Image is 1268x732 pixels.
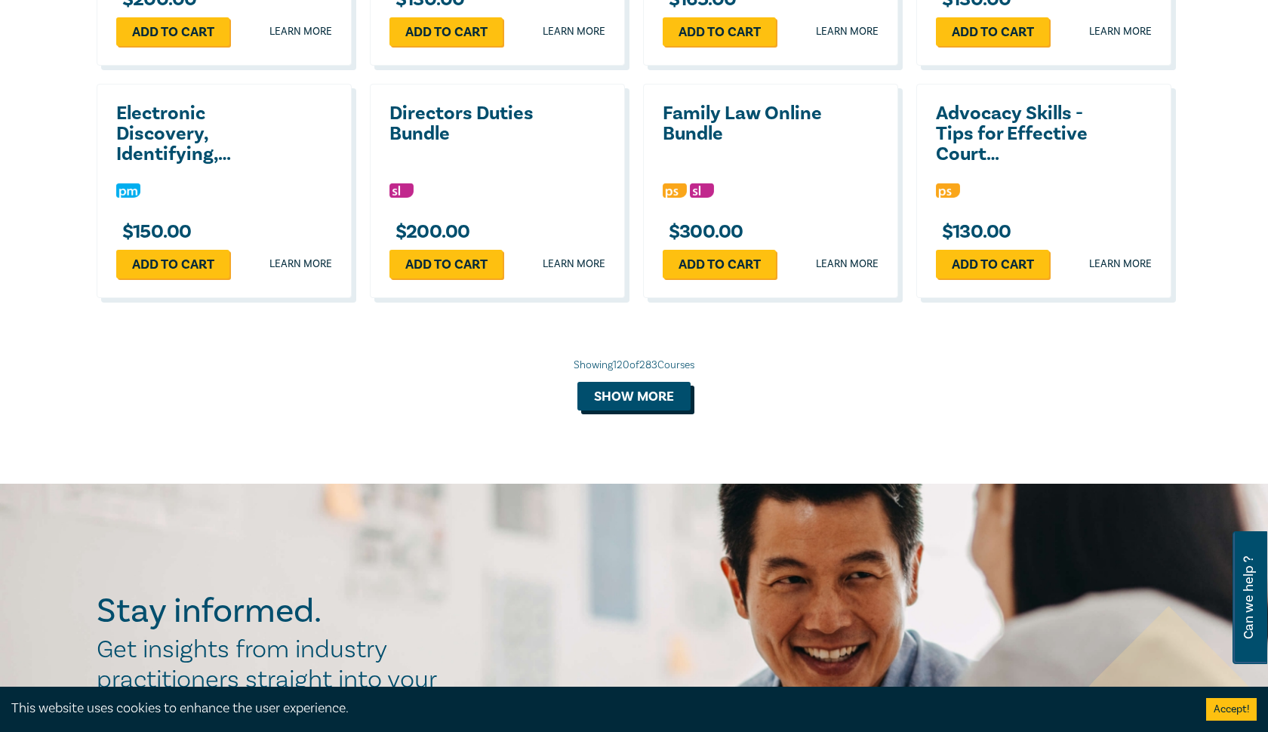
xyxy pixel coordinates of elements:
[936,183,960,198] img: Professional Skills
[543,24,605,39] a: Learn more
[389,222,470,242] h3: $ 200.00
[663,222,743,242] h3: $ 300.00
[936,222,1011,242] h3: $ 130.00
[389,183,414,198] img: Substantive Law
[663,250,776,278] a: Add to cart
[11,699,1183,718] div: This website uses cookies to enhance the user experience.
[116,183,140,198] img: Practice Management & Business Skills
[936,17,1049,46] a: Add to cart
[97,592,453,631] h2: Stay informed.
[269,257,332,272] a: Learn more
[389,250,503,278] a: Add to cart
[97,358,1171,373] div: Showing 120 of 283 Courses
[936,103,1098,165] a: Advocacy Skills - Tips for Effective Court Appearances
[577,382,691,411] button: Show more
[663,17,776,46] a: Add to cart
[663,183,687,198] img: Professional Skills
[389,17,503,46] a: Add to cart
[116,103,279,165] a: Electronic Discovery, Identifying, Managing, and Safeguarding
[816,257,879,272] a: Learn more
[116,250,229,278] a: Add to cart
[1206,698,1257,721] button: Accept cookies
[936,250,1049,278] a: Add to cart
[269,24,332,39] a: Learn more
[543,257,605,272] a: Learn more
[690,183,714,198] img: Substantive Law
[1089,257,1152,272] a: Learn more
[97,635,453,725] h2: Get insights from industry practitioners straight into your inbox.
[1242,540,1256,655] span: Can we help ?
[116,222,192,242] h3: $ 150.00
[816,24,879,39] a: Learn more
[1089,24,1152,39] a: Learn more
[116,17,229,46] a: Add to cart
[663,103,825,144] a: Family Law Online Bundle
[389,103,552,144] a: Directors Duties Bundle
